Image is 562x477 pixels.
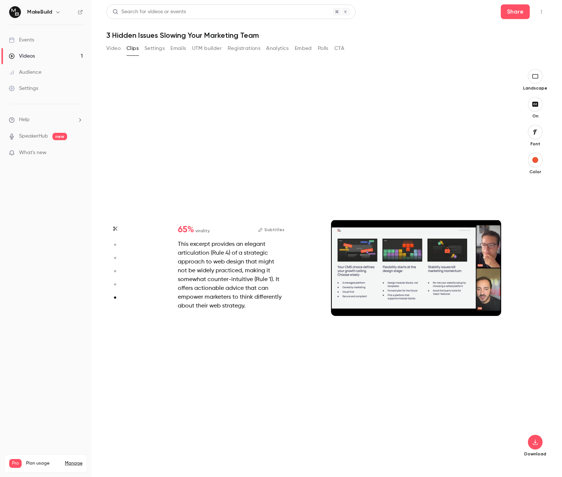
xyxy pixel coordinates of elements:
span: Pro [9,459,22,468]
span: Help [19,116,30,124]
iframe: Noticeable Trigger [74,150,83,156]
p: On [524,113,547,119]
div: Search for videos or events [113,8,186,16]
div: Events [9,36,34,44]
span: What's new [19,149,47,157]
p: Font [524,141,547,147]
button: Emails [170,43,186,54]
button: Subtitles [258,225,284,234]
img: MakeBuild [9,6,21,18]
span: 65 % [178,225,194,234]
span: virality [195,227,210,234]
h6: MakeBuild [27,8,52,16]
span: Plan usage [26,460,60,466]
button: Analytics [266,43,289,54]
p: Color [524,169,547,175]
div: Settings [9,85,38,92]
div: Videos [9,52,35,60]
span: new [52,133,67,140]
button: Top Bar Actions [536,6,547,18]
button: UTM builder [192,43,222,54]
button: Embed [295,43,312,54]
button: Registrations [228,43,260,54]
li: help-dropdown-opener [9,116,83,124]
div: Audience [9,69,41,76]
div: This excerpt provides an elegant articulation (Rule 4) of a strategic approach to web design that... [178,240,284,310]
button: Video [106,43,121,54]
button: Polls [318,43,328,54]
button: Share [501,4,530,19]
p: Landscape [523,85,547,91]
a: SpeakerHub [19,132,48,140]
button: CTA [334,43,344,54]
button: Settings [144,43,165,54]
button: Clips [126,43,139,54]
h1: 3 Hidden Issues Slowing Your Marketing Team [106,31,547,40]
p: Download [524,451,547,457]
a: Manage [65,460,82,466]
